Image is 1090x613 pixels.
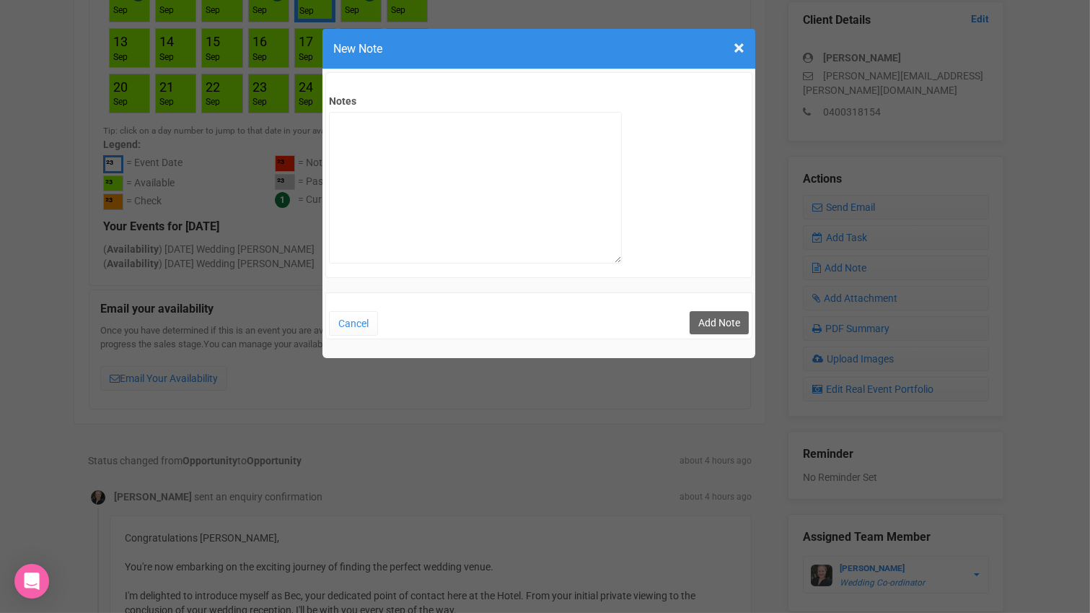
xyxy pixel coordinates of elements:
h4: New Note [333,40,744,58]
span: × [734,36,744,60]
div: Open Intercom Messenger [14,564,49,599]
button: Add Note [690,311,749,334]
label: Notes [318,89,737,108]
button: Cancel [329,311,378,336]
